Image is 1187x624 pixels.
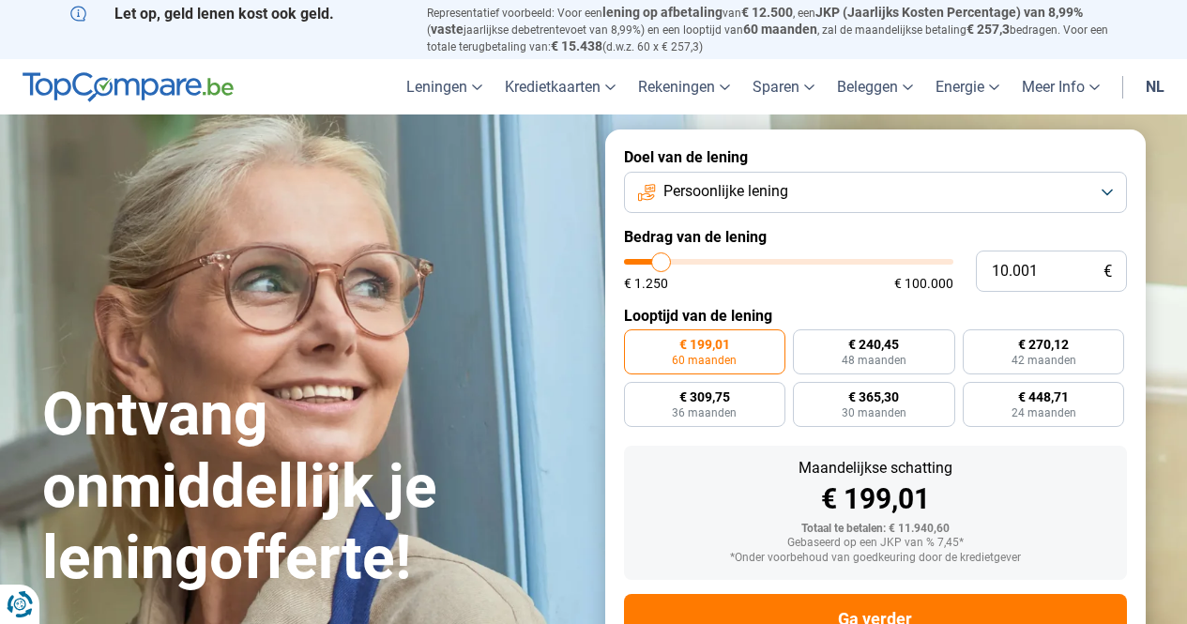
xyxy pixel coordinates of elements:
span: 60 maanden [743,22,817,37]
div: Totaal te betalen: € 11.940,60 [639,523,1112,536]
a: Rekeningen [627,59,741,114]
span: 24 maanden [1012,407,1076,419]
span: € 199,01 [679,338,730,351]
span: € 309,75 [679,390,730,403]
a: nl [1134,59,1176,114]
span: vaste [431,22,464,37]
p: Let op, geld lenen kost ook geld. [70,5,404,23]
button: Persoonlijke lening [624,172,1127,213]
span: € 240,45 [848,338,899,351]
span: € 100.000 [894,277,953,290]
a: Leningen [395,59,494,114]
label: Doel van de lening [624,148,1127,166]
h1: Ontvang onmiddellijk je leningofferte! [42,379,583,595]
span: 30 maanden [842,407,906,419]
span: € 12.500 [741,5,793,20]
span: 36 maanden [672,407,737,419]
a: Beleggen [826,59,924,114]
span: € 1.250 [624,277,668,290]
span: € 448,71 [1018,390,1069,403]
div: *Onder voorbehoud van goedkeuring door de kredietgever [639,552,1112,565]
img: TopCompare [23,72,234,102]
a: Sparen [741,59,826,114]
span: JKP (Jaarlijks Kosten Percentage) van 8,99% [815,5,1083,20]
span: 60 maanden [672,355,737,366]
a: Kredietkaarten [494,59,627,114]
div: € 199,01 [639,485,1112,513]
span: 42 maanden [1012,355,1076,366]
div: Gebaseerd op een JKP van % 7,45* [639,537,1112,550]
span: € 257,3 [966,22,1010,37]
label: Looptijd van de lening [624,307,1127,325]
span: lening op afbetaling [602,5,723,20]
div: Maandelijkse schatting [639,461,1112,476]
span: € 270,12 [1018,338,1069,351]
span: € 15.438 [551,38,602,53]
p: Representatief voorbeeld: Voor een van , een ( jaarlijkse debetrentevoet van 8,99%) en een loopti... [427,5,1118,54]
a: Energie [924,59,1011,114]
span: 48 maanden [842,355,906,366]
span: € 365,30 [848,390,899,403]
span: Persoonlijke lening [663,181,788,202]
label: Bedrag van de lening [624,228,1127,246]
span: € [1103,264,1112,280]
a: Meer Info [1011,59,1111,114]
